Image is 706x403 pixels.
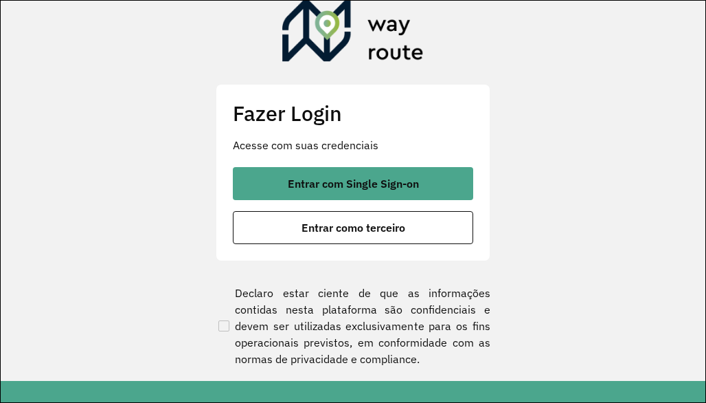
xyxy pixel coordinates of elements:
img: Roteirizador AmbevTech [282,1,424,67]
span: Entrar como terceiro [301,222,405,233]
button: button [233,167,473,200]
button: button [233,211,473,244]
span: Entrar com Single Sign-on [288,178,419,189]
h2: Fazer Login [233,101,473,127]
p: Acesse com suas credenciais [233,137,473,153]
label: Declaro estar ciente de que as informações contidas nesta plataforma são confidenciais e devem se... [216,285,490,367]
